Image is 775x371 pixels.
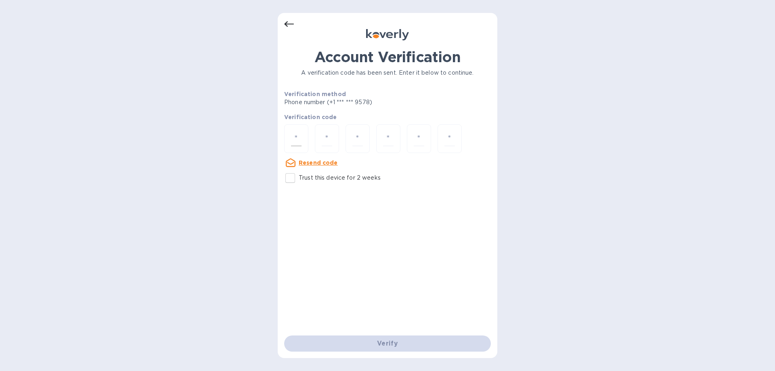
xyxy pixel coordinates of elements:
h1: Account Verification [284,48,491,65]
p: Verification code [284,113,491,121]
b: Verification method [284,91,346,97]
u: Resend code [299,159,338,166]
p: Phone number (+1 *** *** 9578) [284,98,434,107]
p: A verification code has been sent. Enter it below to continue. [284,69,491,77]
p: Trust this device for 2 weeks [299,174,381,182]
